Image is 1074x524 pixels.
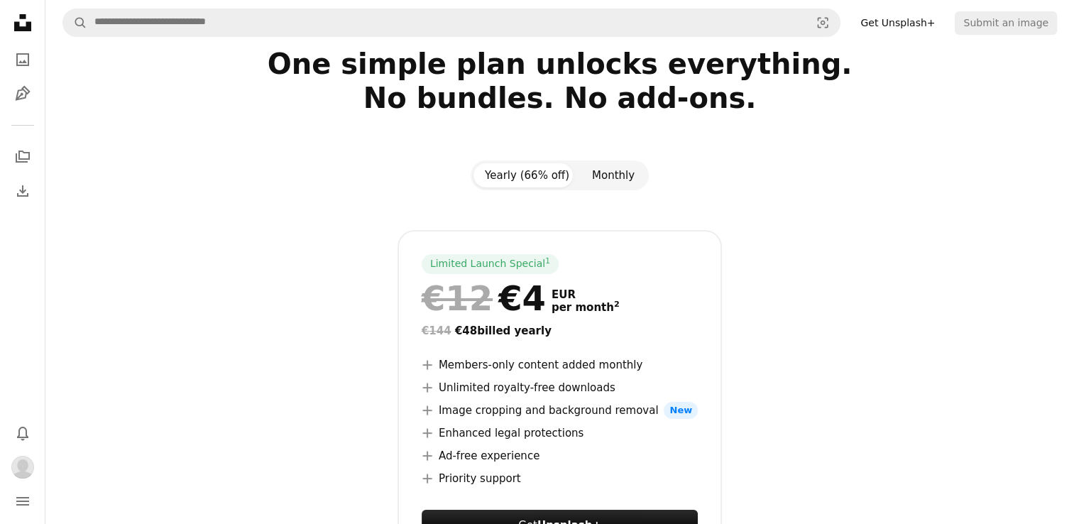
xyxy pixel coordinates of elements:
[9,9,37,40] a: Home — Unsplash
[422,447,698,464] li: Ad-free experience
[422,322,698,339] div: €48 billed yearly
[422,356,698,373] li: Members-only content added monthly
[955,11,1057,34] button: Submit an image
[9,80,37,108] a: Illustrations
[664,402,698,419] span: New
[473,163,581,187] button: Yearly (66% off)
[542,257,553,271] a: 1
[9,143,37,171] a: Collections
[422,280,493,317] span: €12
[9,453,37,481] button: Profile
[422,470,698,487] li: Priority support
[9,419,37,447] button: Notifications
[63,9,87,36] button: Search Unsplash
[9,487,37,515] button: Menu
[422,324,451,337] span: €144
[806,9,840,36] button: Visual search
[62,9,840,37] form: Find visuals sitewide
[9,45,37,74] a: Photos
[614,300,620,309] sup: 2
[422,280,546,317] div: €4
[852,11,943,34] a: Get Unsplash+
[422,254,559,274] div: Limited Launch Special
[552,301,620,314] span: per month
[545,256,550,265] sup: 1
[422,379,698,396] li: Unlimited royalty-free downloads
[611,301,623,314] a: 2
[103,47,1017,149] h2: One simple plan unlocks everything. No bundles. No add-ons.
[11,456,34,479] img: Avatar of user Nik Ciani
[422,425,698,442] li: Enhanced legal protections
[552,288,620,301] span: EUR
[9,177,37,205] a: Download History
[581,163,646,187] button: Monthly
[422,402,698,419] li: Image cropping and background removal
